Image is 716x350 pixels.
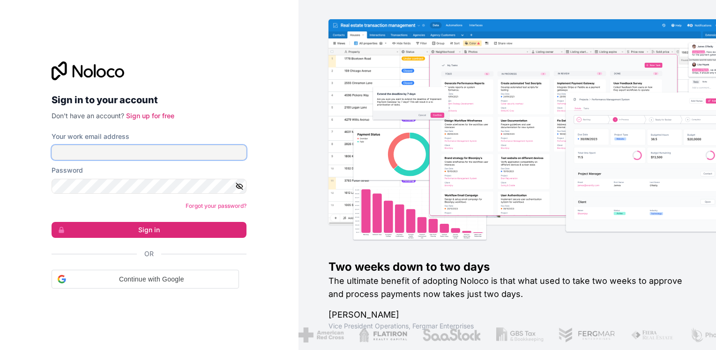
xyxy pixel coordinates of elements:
[126,112,174,120] a: Sign up for free
[422,327,481,342] img: /assets/saastock-C6Zbiodz.png
[52,222,246,238] button: Sign in
[70,274,233,284] span: Continue with Google
[328,274,686,301] h2: The ultimate benefit of adopting Noloco is that what used to take two weeks to approve and proces...
[52,112,124,120] span: Don't have an account?
[52,179,246,194] input: Password
[496,327,544,342] img: /assets/gbstax-C-GtDUiK.png
[52,166,83,175] label: Password
[328,321,686,331] h1: Vice President Operations , Fergmar Enterprises
[359,327,408,342] img: /assets/flatiron-C8eUkumj.png
[52,91,246,108] h2: Sign in to your account
[52,270,239,289] div: Continue with Google
[52,132,129,141] label: Your work email address
[631,327,675,342] img: /assets/fiera-fwj2N5v4.png
[559,327,616,342] img: /assets/fergmar-CudnrXN5.png
[328,259,686,274] h1: Two weeks down to two days
[186,202,246,209] a: Forgot your password?
[328,308,686,321] h1: [PERSON_NAME]
[52,145,246,160] input: Email address
[144,249,154,259] span: Or
[298,327,344,342] img: /assets/american-red-cross-BAupjrZR.png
